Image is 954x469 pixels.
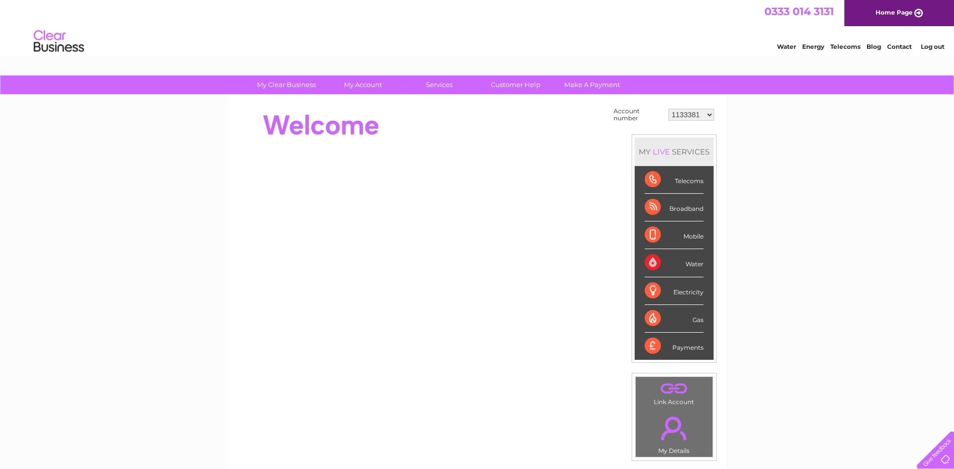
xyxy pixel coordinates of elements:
[398,75,481,94] a: Services
[830,43,860,50] a: Telecoms
[635,137,714,166] div: MY SERVICES
[645,333,704,360] div: Payments
[245,75,328,94] a: My Clear Business
[777,43,796,50] a: Water
[645,221,704,249] div: Mobile
[802,43,824,50] a: Energy
[645,249,704,277] div: Water
[645,305,704,333] div: Gas
[635,376,713,408] td: Link Account
[474,75,557,94] a: Customer Help
[635,408,713,457] td: My Details
[638,411,710,446] a: .
[240,6,715,49] div: Clear Business is a trading name of Verastar Limited (registered in [GEOGRAPHIC_DATA] No. 3667643...
[921,43,944,50] a: Log out
[321,75,404,94] a: My Account
[651,147,672,157] div: LIVE
[887,43,912,50] a: Contact
[866,43,881,50] a: Blog
[611,105,666,124] td: Account number
[645,277,704,305] div: Electricity
[551,75,634,94] a: Make A Payment
[645,166,704,194] div: Telecoms
[638,379,710,397] a: .
[33,26,84,57] img: logo.png
[645,194,704,221] div: Broadband
[764,5,834,18] a: 0333 014 3131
